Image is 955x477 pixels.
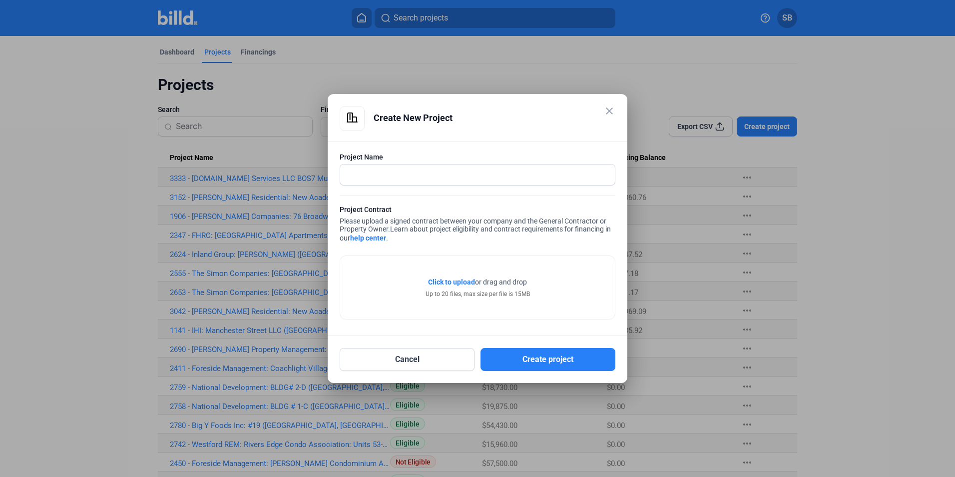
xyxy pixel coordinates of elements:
mat-icon: close [603,105,615,117]
div: Create New Project [374,106,615,130]
button: Create project [480,348,615,371]
span: or drag and drop [475,277,527,287]
span: Click to upload [428,278,475,286]
div: Please upload a signed contract between your company and the General Contractor or Property Owner. [340,204,615,245]
div: Project Contract [340,204,615,217]
span: Learn about project eligibility and contract requirements for financing in our . [340,225,611,242]
button: Cancel [340,348,475,371]
a: help center [350,234,386,242]
div: Project Name [340,152,615,162]
div: Up to 20 files, max size per file is 15MB [426,289,530,298]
